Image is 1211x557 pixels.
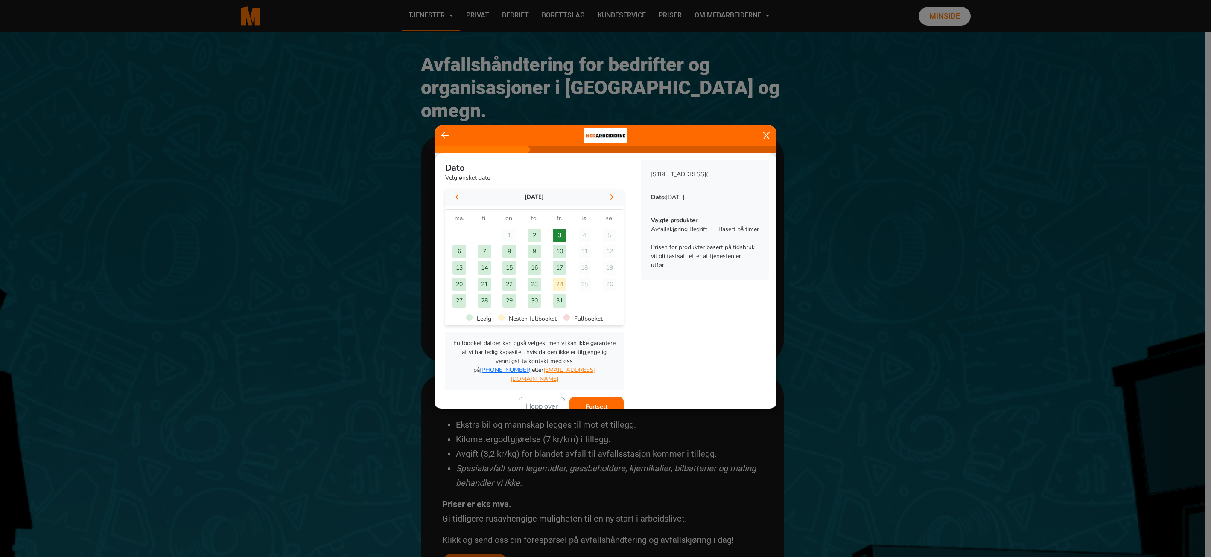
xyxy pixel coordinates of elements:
span: Basert på timer [718,225,759,234]
div: 21 [478,278,491,291]
div: tirsdag 21. oktober 2025 [472,276,497,293]
p: Fullbooket datoer kan også velges, men vi kan ikke garantere at vi har ledig kapasitet. hvis dato... [452,339,617,383]
div: fredag 10. oktober 2025 [547,244,572,260]
div: mandag 6. oktober 2025 [447,244,472,260]
button: Hopp over [519,397,565,416]
div: 2 [528,229,541,242]
div: ma. [447,212,472,225]
a: [PHONE_NUMBER] [480,366,532,374]
div: tirsdag 28. oktober 2025 [472,293,497,309]
div: onsdag 8. oktober 2025 [497,244,522,260]
span: Ledig [477,314,491,323]
b: Valgte produkter [651,216,697,224]
div: 30 [528,294,541,308]
span: Fullbooket [574,314,603,323]
div: 6 [452,245,466,258]
p: Velg ønsket dato [445,173,624,182]
button: Fortsett [569,397,624,416]
div: fredag 17. oktober 2025 [547,260,572,276]
span: Nesten fullbooket [509,314,557,323]
div: mandag 20. oktober 2025 [447,276,472,293]
div: fr. [547,212,572,225]
div: onsdag 15. oktober 2025 [497,260,522,276]
div: 27 [452,294,466,308]
div: torsdag 23. oktober 2025 [522,276,547,293]
h5: Dato [445,163,624,173]
div: tirsdag 7. oktober 2025 [472,244,497,260]
span: () [706,170,710,178]
div: on. [497,212,522,225]
b: Fortsett [586,403,607,411]
div: sø. [597,212,622,225]
p: Avfallskjøring Bedrift [651,225,714,234]
div: torsdag 2. oktober 2025 [522,227,547,244]
div: 14 [478,261,491,275]
div: 13 [452,261,466,275]
div: 15 [502,261,516,275]
div: torsdag 9. oktober 2025 [522,244,547,260]
div: fredag 3. oktober 2025 [547,227,572,244]
div: ti. [472,212,497,225]
div: 20 [452,278,466,291]
img: bacdd172-0455-430b-bf8f-cf411a8648e0 [584,125,627,146]
div: 7 [478,245,491,258]
div: 23 [528,278,541,291]
div: 9 [528,245,541,258]
div: 28 [478,294,491,308]
div: torsdag 16. oktober 2025 [522,260,547,276]
div: mandag 27. oktober 2025 [447,293,472,309]
div: fredag 31. oktober 2025 [547,293,572,309]
div: 3 [553,229,566,242]
div: fredag 24. oktober 2025 [547,276,572,293]
div: 10 [553,245,566,258]
div: onsdag 29. oktober 2025 [497,293,522,309]
div: torsdag 30. oktober 2025 [522,293,547,309]
a: [EMAIL_ADDRESS][DOMAIN_NAME] [511,366,595,383]
p: Prisen for produkter basert på tidsbruk vil bli fastsatt etter at tjenesten er utført. [651,243,759,270]
div: 22 [502,278,516,291]
b: Dato: [651,193,666,201]
div: 29 [502,294,516,308]
div: to. [522,212,547,225]
div: lø. [572,212,597,225]
p: [STREET_ADDRESS] [651,170,759,179]
div: 24 [553,278,566,291]
div: mandag 13. oktober 2025 [447,260,472,276]
p: [DATE] [651,193,759,202]
div: 8 [502,245,516,258]
p: [DATE] [525,193,544,202]
div: 31 [553,294,566,308]
div: onsdag 22. oktober 2025 [497,276,522,293]
div: 16 [528,261,541,275]
div: tirsdag 14. oktober 2025 [472,260,497,276]
div: 17 [553,261,566,275]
